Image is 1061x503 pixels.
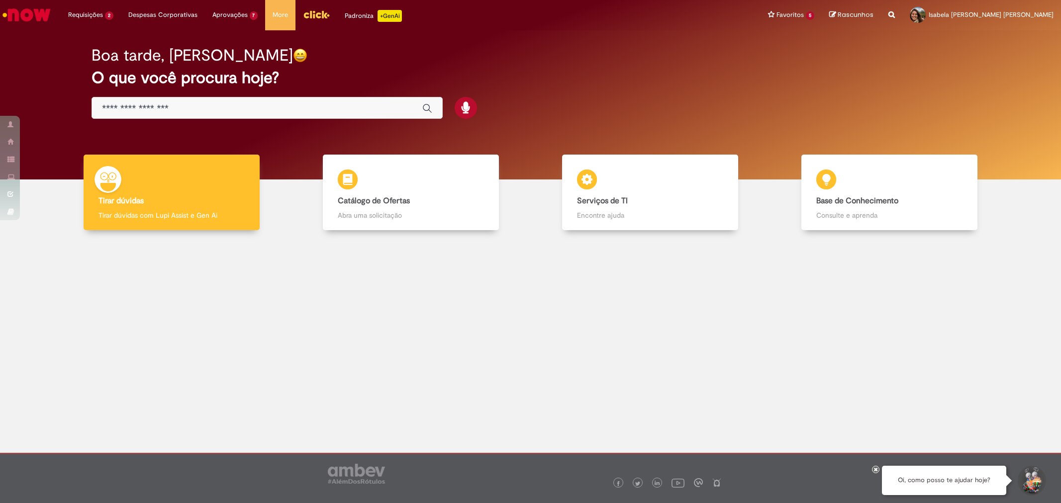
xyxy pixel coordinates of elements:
[816,210,963,220] p: Consulte e aprenda
[616,481,621,486] img: logo_footer_facebook.png
[929,10,1054,19] span: Isabela [PERSON_NAME] [PERSON_NAME]
[577,196,628,206] b: Serviços de TI
[338,196,410,206] b: Catálogo de Ofertas
[273,10,288,20] span: More
[92,47,293,64] h2: Boa tarde, [PERSON_NAME]
[291,155,531,231] a: Catálogo de Ofertas Abra uma solicitação
[1016,466,1046,496] button: Iniciar Conversa de Suporte
[68,10,103,20] span: Requisições
[577,210,723,220] p: Encontre ajuda
[531,155,770,231] a: Serviços de TI Encontre ajuda
[345,10,402,22] div: Padroniza
[1,5,52,25] img: ServiceNow
[328,464,385,484] img: logo_footer_ambev_rotulo_gray.png
[712,478,721,487] img: logo_footer_naosei.png
[635,481,640,486] img: logo_footer_twitter.png
[52,155,291,231] a: Tirar dúvidas Tirar dúvidas com Lupi Assist e Gen Ai
[838,10,873,19] span: Rascunhos
[672,476,684,489] img: logo_footer_youtube.png
[98,196,144,206] b: Tirar dúvidas
[92,69,969,86] h2: O que você procura hoje?
[98,210,245,220] p: Tirar dúvidas com Lupi Assist e Gen Ai
[303,7,330,22] img: click_logo_yellow_360x200.png
[770,155,1009,231] a: Base de Conhecimento Consulte e aprenda
[128,10,197,20] span: Despesas Corporativas
[829,10,873,20] a: Rascunhos
[293,48,307,63] img: happy-face.png
[816,196,898,206] b: Base de Conhecimento
[776,10,804,20] span: Favoritos
[250,11,258,20] span: 7
[655,481,660,487] img: logo_footer_linkedin.png
[378,10,402,22] p: +GenAi
[882,466,1006,495] div: Oi, como posso te ajudar hoje?
[694,478,703,487] img: logo_footer_workplace.png
[338,210,484,220] p: Abra uma solicitação
[105,11,113,20] span: 2
[806,11,814,20] span: 5
[212,10,248,20] span: Aprovações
